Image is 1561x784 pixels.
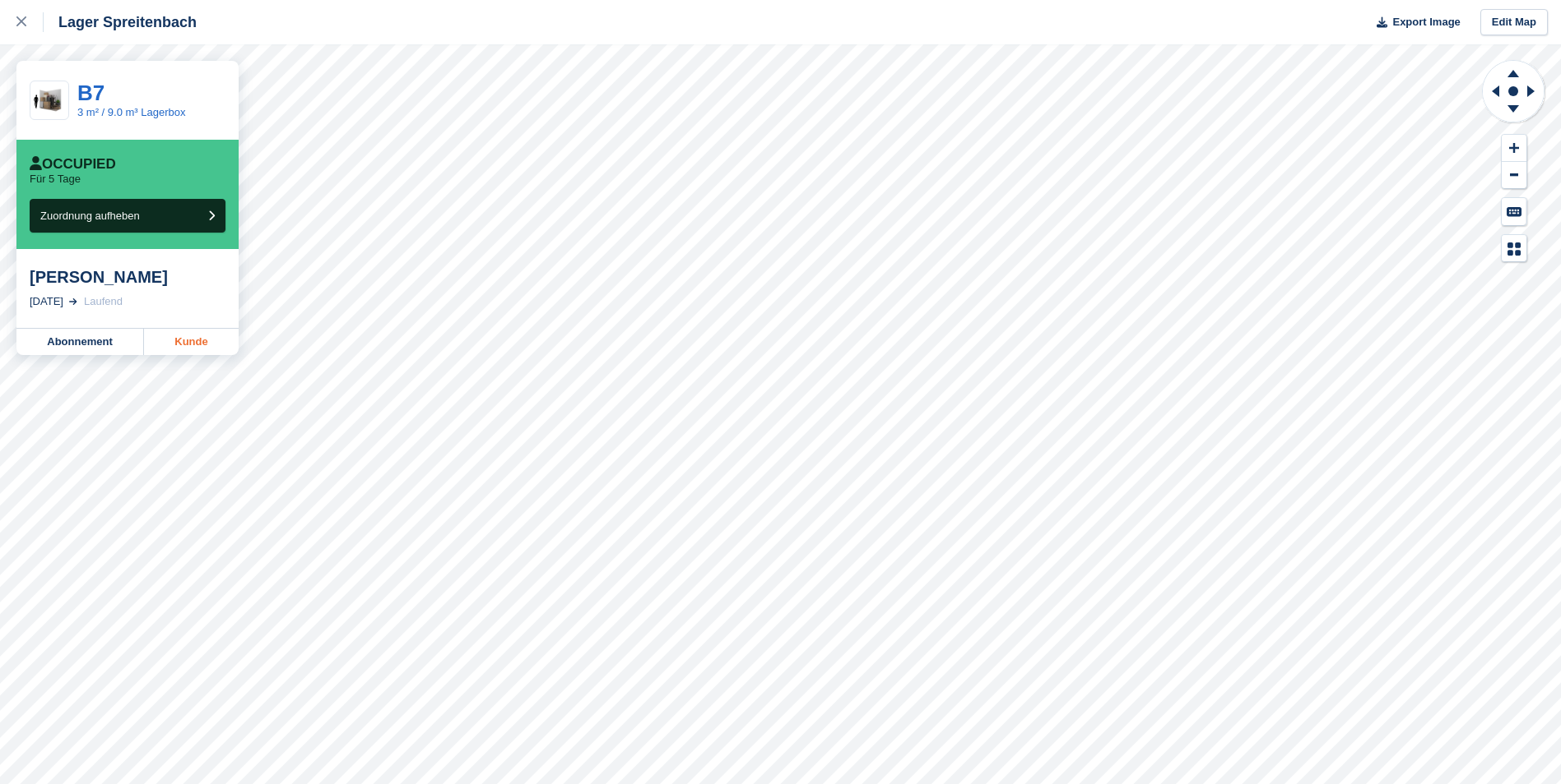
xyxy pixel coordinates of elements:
[1502,198,1526,225] button: Keyboard Shortcuts
[144,329,239,355] a: Kunde
[84,293,123,310] div: Laufend
[1502,235,1526,262] button: Map Legend
[1367,9,1461,36] button: Export Image
[30,173,81,186] p: Für 5 Tage
[77,106,186,118] a: 3 m² / 9.0 m³ Lagerbox
[30,267,225,287] div: [PERSON_NAME]
[30,293,63,310] div: [DATE]
[1502,162,1526,189] button: Zoom Out
[30,86,68,115] img: 3,0%20q-unit.jpg
[69,298,77,305] img: arrow-right-light-icn-cde0832a797a2874e46488d9cf13f60e5c3a73dbe684e267c42b8395dfbc2abf.svg
[1392,14,1460,30] span: Export Image
[44,12,197,32] div: Lager Spreitenbach
[30,199,225,233] button: Zuordnung aufheben
[40,210,140,222] span: Zuordnung aufheben
[16,329,144,355] a: Abonnement
[1502,135,1526,162] button: Zoom In
[1480,9,1548,36] a: Edit Map
[77,81,105,105] a: B7
[30,156,116,173] div: Occupied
